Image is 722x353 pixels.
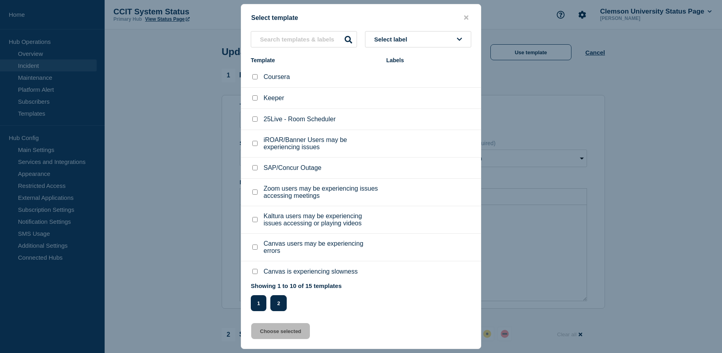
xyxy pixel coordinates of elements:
input: Canvas users may be experiencing errors checkbox [252,245,258,250]
input: Kaltura users may be experiencing issues accessing or playing videos checkbox [252,217,258,222]
input: 25Live - Room Scheduler checkbox [252,116,258,122]
p: Keeper [264,95,284,102]
div: Template [251,57,378,63]
input: Canvas is experiencing slowness checkbox [252,269,258,274]
div: Labels [386,57,471,63]
p: SAP/Concur Outage [264,164,321,172]
p: Coursera [264,73,290,81]
button: 1 [251,295,266,311]
div: Select template [241,14,481,22]
p: Canvas is experiencing slowness [264,268,358,275]
input: Search templates & labels [251,31,357,47]
p: Zoom users may be experiencing issues accessing meetings [264,185,378,199]
input: iROAR/Banner Users may be experiencing issues checkbox [252,141,258,146]
p: iROAR/Banner Users may be experiencing issues [264,136,378,151]
button: 2 [270,295,287,311]
p: 25Live - Room Scheduler [264,116,336,123]
p: Kaltura users may be experiencing issues accessing or playing videos [264,213,378,227]
p: Showing 1 to 10 of 15 templates [251,282,342,289]
button: Choose selected [251,323,310,339]
span: Select label [374,36,411,43]
button: Select label [365,31,471,47]
button: close button [462,14,471,22]
input: SAP/Concur Outage checkbox [252,165,258,170]
p: Canvas users may be experiencing errors [264,240,378,254]
input: Coursera checkbox [252,74,258,79]
input: Keeper checkbox [252,95,258,101]
input: Zoom users may be experiencing issues accessing meetings checkbox [252,189,258,195]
